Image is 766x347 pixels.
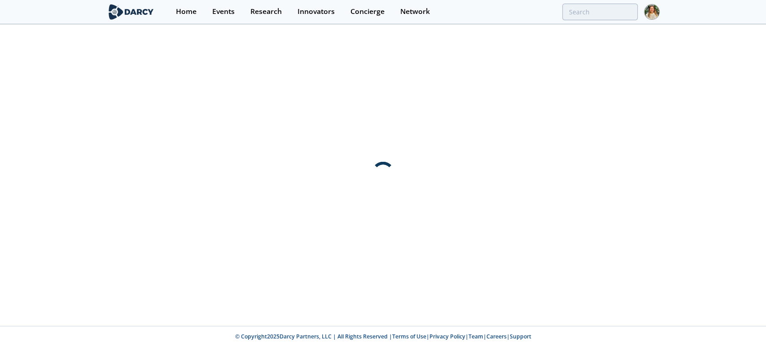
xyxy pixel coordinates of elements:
a: Privacy Policy [429,333,465,340]
div: Home [176,8,197,15]
div: Network [400,8,430,15]
a: Team [468,333,483,340]
div: Innovators [298,8,335,15]
div: Concierge [350,8,385,15]
a: Terms of Use [392,333,426,340]
img: logo-wide.svg [107,4,156,20]
input: Advanced Search [562,4,638,20]
img: Profile [644,4,660,20]
a: Support [510,333,531,340]
div: Research [250,8,282,15]
div: Events [212,8,235,15]
a: Careers [486,333,507,340]
p: © Copyright 2025 Darcy Partners, LLC | All Rights Reserved | | | | | [51,333,715,341]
